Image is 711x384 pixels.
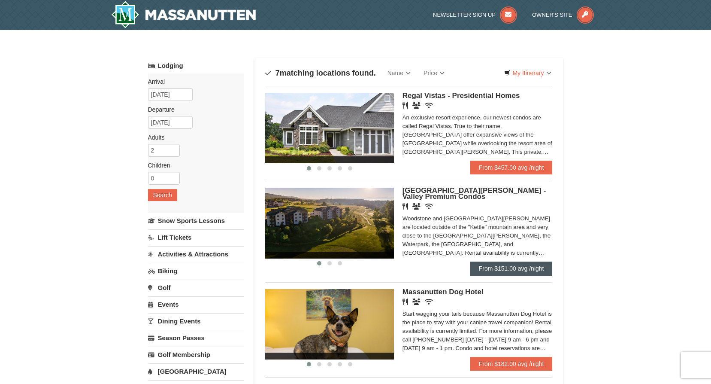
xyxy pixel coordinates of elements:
[417,64,451,82] a: Price
[402,102,408,109] i: Restaurant
[148,133,237,142] label: Adults
[402,310,553,353] div: Start wagging your tails because Massanutten Dog Hotel is the place to stay with your canine trav...
[148,280,244,296] a: Golf
[402,113,553,156] div: An exclusive resort experience, our newest condos are called Regal Vistas. True to their name, [G...
[433,12,496,18] span: Newsletter Sign Up
[148,58,244,73] a: Lodging
[470,161,553,174] a: From $457.00 avg /night
[532,12,572,18] span: Owner's Site
[148,246,244,262] a: Activities & Attractions
[148,77,237,86] label: Arrival
[148,347,244,363] a: Golf Membership
[148,189,177,201] button: Search
[111,1,256,28] img: Massanutten Resort Logo
[499,67,557,79] a: My Itinerary
[402,288,484,296] span: Massanutten Dog Hotel
[148,313,244,329] a: Dining Events
[532,12,594,18] a: Owner's Site
[148,161,237,170] label: Children
[425,203,433,210] i: Wireless Internet (free)
[148,330,244,346] a: Season Passes
[111,1,256,28] a: Massanutten Resort
[148,105,237,114] label: Departure
[275,69,280,77] span: 7
[425,299,433,305] i: Wireless Internet (free)
[412,102,421,109] i: Banquet Facilities
[148,229,244,245] a: Lift Tickets
[402,91,520,100] span: Regal Vistas - Presidential Homes
[470,357,553,371] a: From $182.00 avg /night
[412,299,421,305] i: Banquet Facilities
[470,262,553,275] a: From $151.00 avg /night
[402,203,408,210] i: Restaurant
[148,213,244,229] a: Snow Sports Lessons
[381,64,417,82] a: Name
[433,12,517,18] a: Newsletter Sign Up
[148,263,244,279] a: Biking
[402,299,408,305] i: Restaurant
[148,296,244,312] a: Events
[402,214,553,257] div: Woodstone and [GEOGRAPHIC_DATA][PERSON_NAME] are located outside of the "Kettle" mountain area an...
[402,186,546,201] span: [GEOGRAPHIC_DATA][PERSON_NAME] - Valley Premium Condos
[265,69,376,77] h4: matching locations found.
[425,102,433,109] i: Wireless Internet (free)
[412,203,421,210] i: Banquet Facilities
[148,363,244,379] a: [GEOGRAPHIC_DATA]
